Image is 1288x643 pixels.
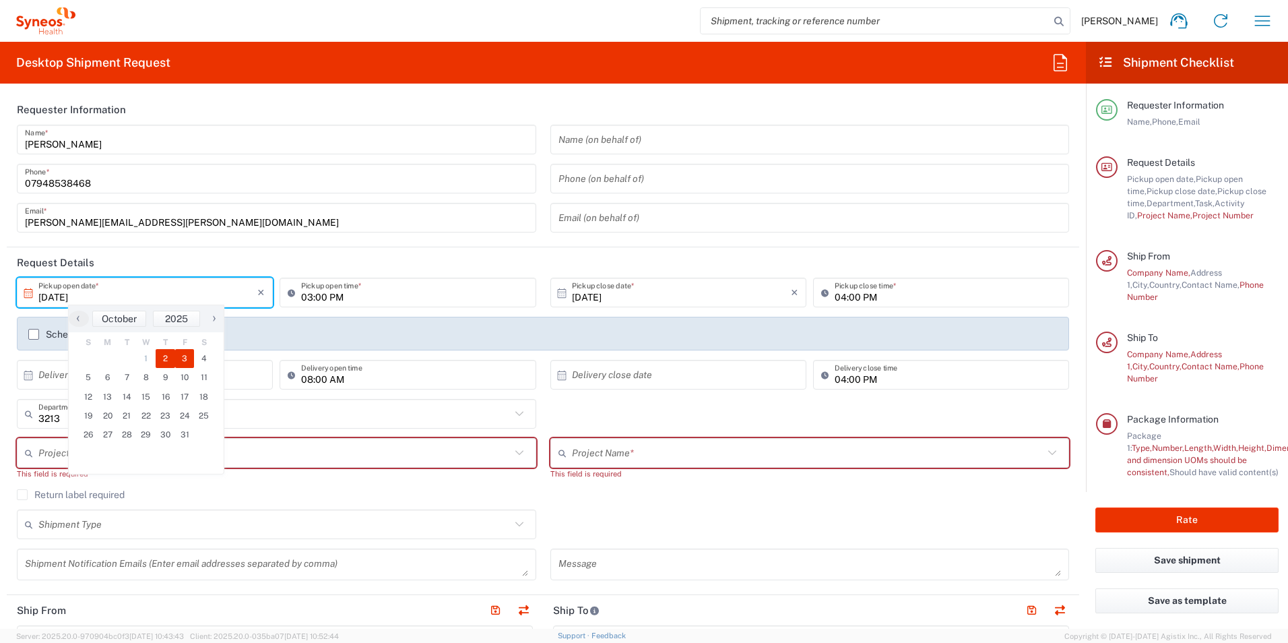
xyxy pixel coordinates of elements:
[129,632,184,640] span: [DATE] 10:43:43
[17,103,126,117] h2: Requester Information
[175,349,195,368] span: 3
[156,388,175,406] span: 16
[79,336,98,349] th: weekday
[79,425,98,444] span: 26
[1169,467,1279,477] span: Should have valid content(s)
[79,388,98,406] span: 12
[284,632,339,640] span: [DATE] 10:52:44
[1127,117,1152,127] span: Name,
[79,406,98,425] span: 19
[591,632,626,640] a: Feedback
[1127,349,1190,359] span: Company Name,
[1149,361,1182,371] span: Country,
[98,336,118,349] th: weekday
[701,8,1050,34] input: Shipment, tracking or reference number
[92,311,146,327] button: October
[175,368,195,387] span: 10
[98,425,118,444] span: 27
[16,632,184,640] span: Server: 2025.20.0-970904bc0f3
[79,368,98,387] span: 5
[204,310,224,326] span: ›
[1132,280,1149,290] span: City,
[17,604,66,617] h2: Ship From
[175,336,195,349] th: weekday
[1127,431,1161,453] span: Package 1:
[156,368,175,387] span: 9
[175,388,195,406] span: 17
[1213,443,1238,453] span: Width,
[102,313,137,324] span: October
[1182,361,1239,371] span: Contact Name,
[1152,117,1178,127] span: Phone,
[1098,55,1234,71] h2: Shipment Checklist
[1081,15,1158,27] span: [PERSON_NAME]
[98,388,118,406] span: 13
[553,604,600,617] h2: Ship To
[194,406,214,425] span: 25
[558,632,591,640] a: Support
[137,425,156,444] span: 29
[137,368,156,387] span: 8
[1127,174,1196,184] span: Pickup open date,
[117,336,137,349] th: weekday
[137,388,156,406] span: 15
[194,368,214,387] span: 11
[1127,414,1219,425] span: Package Information
[1132,361,1149,371] span: City,
[156,425,175,444] span: 30
[1095,588,1279,613] button: Save as template
[16,55,170,71] h2: Desktop Shipment Request
[1149,280,1182,290] span: Country,
[203,311,224,327] button: ›
[550,468,1070,480] div: This field is required
[175,406,195,425] span: 24
[1178,117,1200,127] span: Email
[1137,210,1192,220] span: Project Name,
[117,388,137,406] span: 14
[68,310,88,326] span: ‹
[156,349,175,368] span: 2
[1127,332,1158,343] span: Ship To
[117,406,137,425] span: 21
[1095,508,1279,532] button: Rate
[1152,443,1184,453] span: Number,
[153,311,200,327] button: 2025
[1182,280,1239,290] span: Contact Name,
[1184,443,1213,453] span: Length,
[1147,186,1217,196] span: Pickup close date,
[1127,100,1224,111] span: Requester Information
[194,336,214,349] th: weekday
[98,406,118,425] span: 20
[194,349,214,368] span: 4
[117,368,137,387] span: 7
[1132,443,1152,453] span: Type,
[69,311,224,327] bs-datepicker-navigation-view: ​ ​ ​
[156,336,175,349] th: weekday
[1127,157,1195,168] span: Request Details
[165,313,188,324] span: 2025
[190,632,339,640] span: Client: 2025.20.0-035ba07
[117,425,137,444] span: 28
[257,282,265,303] i: ×
[137,336,156,349] th: weekday
[17,489,125,500] label: Return label required
[68,305,224,474] bs-datepicker-container: calendar
[137,406,156,425] span: 22
[17,256,94,270] h2: Request Details
[1064,630,1272,642] span: Copyright © [DATE]-[DATE] Agistix Inc., All Rights Reserved
[156,406,175,425] span: 23
[791,282,798,303] i: ×
[1147,198,1195,208] span: Department,
[28,329,118,340] label: Schedule pickup
[17,468,536,480] div: This field is required
[1095,548,1279,573] button: Save shipment
[1127,268,1190,278] span: Company Name,
[1127,251,1170,262] span: Ship From
[175,425,195,444] span: 31
[1238,443,1266,453] span: Height,
[137,349,156,368] span: 1
[98,368,118,387] span: 6
[69,311,89,327] button: ‹
[1195,198,1215,208] span: Task,
[194,388,214,406] span: 18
